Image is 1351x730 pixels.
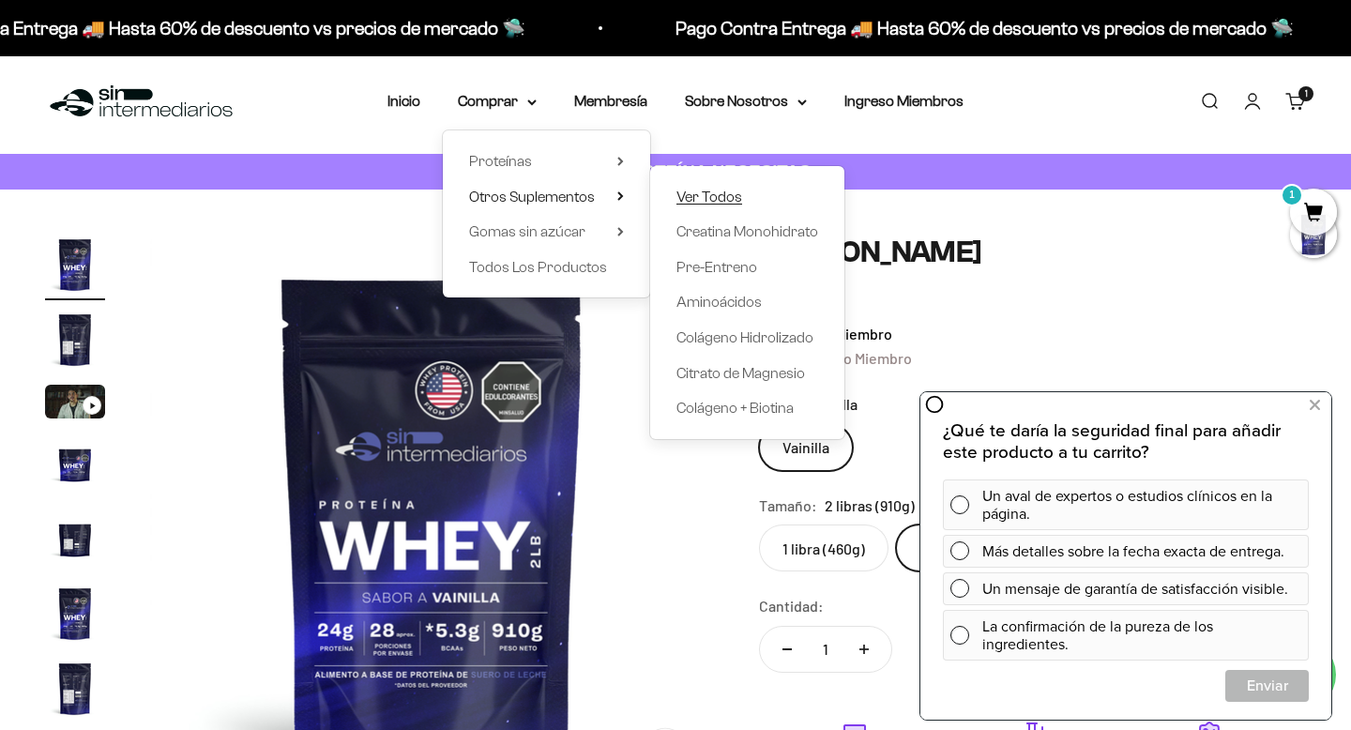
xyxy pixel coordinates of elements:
span: Aminoácidos [676,294,762,310]
a: 1 [1285,91,1306,112]
span: Citrato de Magnesio [676,365,805,381]
summary: Sobre Nosotros [685,89,807,114]
span: 2 libras (910g) [825,494,915,518]
span: Colágeno Hidrolizado [676,329,813,345]
mark: 1 [1281,184,1303,206]
iframe: zigpoll-iframe [920,390,1331,720]
button: Ir al artículo 3 [45,385,105,424]
a: Ingreso Miembros [844,93,964,109]
legend: Tamaño: [759,494,817,518]
button: Ir al artículo 7 [45,659,105,724]
span: Todos Los Productos [469,259,607,275]
a: Membresía [574,93,647,109]
span: Proteínas [469,153,532,169]
summary: Comprar [458,89,537,114]
button: Reducir cantidad [760,627,814,672]
span: Creatina Monohidrato [676,223,818,239]
span: Colágeno + Biotina [676,400,794,416]
button: Aumentar cantidad [837,627,891,672]
a: Citrato de Magnesio [676,361,818,386]
span: No Miembro [833,349,912,367]
span: Pre-Entreno [676,259,757,275]
button: Ir al artículo 1 [45,235,105,300]
span: Gomas sin azúcar [469,223,585,239]
span: Otros Suplementos [469,189,595,205]
img: Proteína Whey - Vainilla [45,659,105,719]
button: Ir al artículo 5 [45,509,105,574]
img: Proteína Whey - Vainilla [45,235,105,295]
summary: Otros Suplementos [469,185,624,209]
button: Ir al artículo 6 [45,584,105,649]
span: Ver Todos [676,189,742,205]
a: Creatina Monohidrato [676,220,818,244]
h1: [PERSON_NAME] [759,235,1306,270]
a: Colágeno Hidrolizado [676,326,818,350]
a: Inicio [387,93,420,109]
cart-count: 1 [1298,86,1313,101]
a: 1 [1290,204,1337,224]
summary: Proteínas [469,149,624,174]
a: 4.74.7 de 5.0 estrellas [759,286,1306,307]
button: Ir al artículo 2 [45,310,105,375]
a: Todos Los Productos [469,255,624,280]
img: Proteína Whey - Vainilla [45,584,105,644]
img: Proteína Whey - Vainilla [45,509,105,569]
span: Miembro [835,325,892,342]
a: Aminoácidos [676,290,818,314]
p: Pago Contra Entrega 🚚 Hasta 60% de descuento vs precios de mercado 🛸 [673,13,1291,43]
a: Colágeno + Biotina [676,396,818,420]
button: Ir al artículo 4 [45,433,105,499]
img: Proteína Whey - Vainilla [45,310,105,370]
summary: Gomas sin azúcar [469,220,624,244]
a: Pre-Entreno [676,255,818,280]
a: Ver Todos [676,185,818,209]
label: Cantidad: [759,594,824,618]
img: Proteína Whey - Vainilla [45,433,105,494]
